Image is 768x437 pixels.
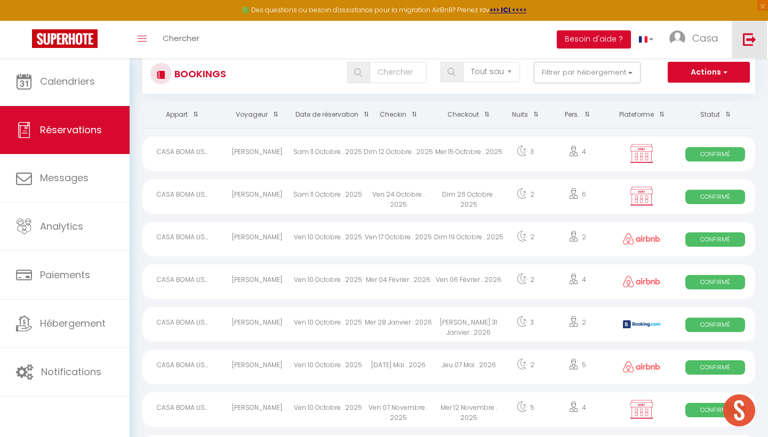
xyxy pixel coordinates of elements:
[669,30,685,46] img: ...
[547,102,608,128] th: Sort by people
[676,102,755,128] th: Sort by status
[40,75,95,88] span: Calendriers
[163,33,199,44] span: Chercher
[504,102,547,128] th: Sort by nights
[293,102,363,128] th: Sort by booking date
[661,21,732,58] a: ... Casa
[40,317,106,330] span: Hébergement
[32,29,98,48] img: Super Booking
[557,30,631,48] button: Besoin d'aide ?
[172,62,226,86] h3: Bookings
[222,102,292,128] th: Sort by guest
[40,171,89,184] span: Messages
[490,5,527,14] a: >>> ICI <<<<
[155,21,207,58] a: Chercher
[142,102,222,128] th: Sort by rentals
[534,62,641,83] button: Filtrer par hébergement
[363,102,434,128] th: Sort by checkin
[41,365,101,378] span: Notifications
[434,102,504,128] th: Sort by checkout
[692,31,718,45] span: Casa
[723,394,755,426] div: Ouvrir le chat
[40,220,83,233] span: Analytics
[370,62,427,83] input: Chercher
[668,62,750,83] button: Actions
[40,268,90,281] span: Paiements
[40,123,102,136] span: Réservations
[608,102,675,128] th: Sort by channel
[743,33,756,46] img: logout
